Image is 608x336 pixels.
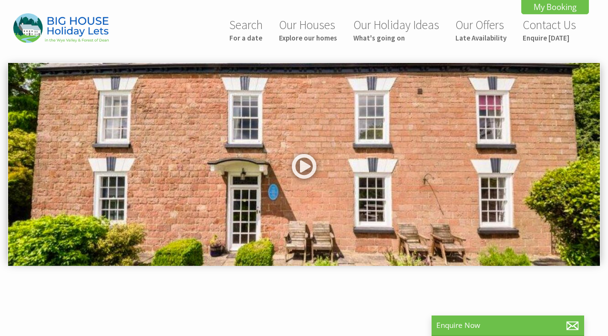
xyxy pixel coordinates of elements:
[13,13,109,42] img: Big House Holiday Lets
[353,33,439,42] small: What's going on
[229,17,263,42] a: SearchFor a date
[455,17,506,42] a: Our OffersLate Availability
[436,320,579,330] p: Enquire Now
[353,17,439,42] a: Our Holiday IdeasWhat's going on
[455,33,506,42] small: Late Availability
[279,17,337,42] a: Our HousesExplore our homes
[279,33,337,42] small: Explore our homes
[523,17,576,42] a: Contact UsEnquire [DATE]
[523,33,576,42] small: Enquire [DATE]
[229,33,263,42] small: For a date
